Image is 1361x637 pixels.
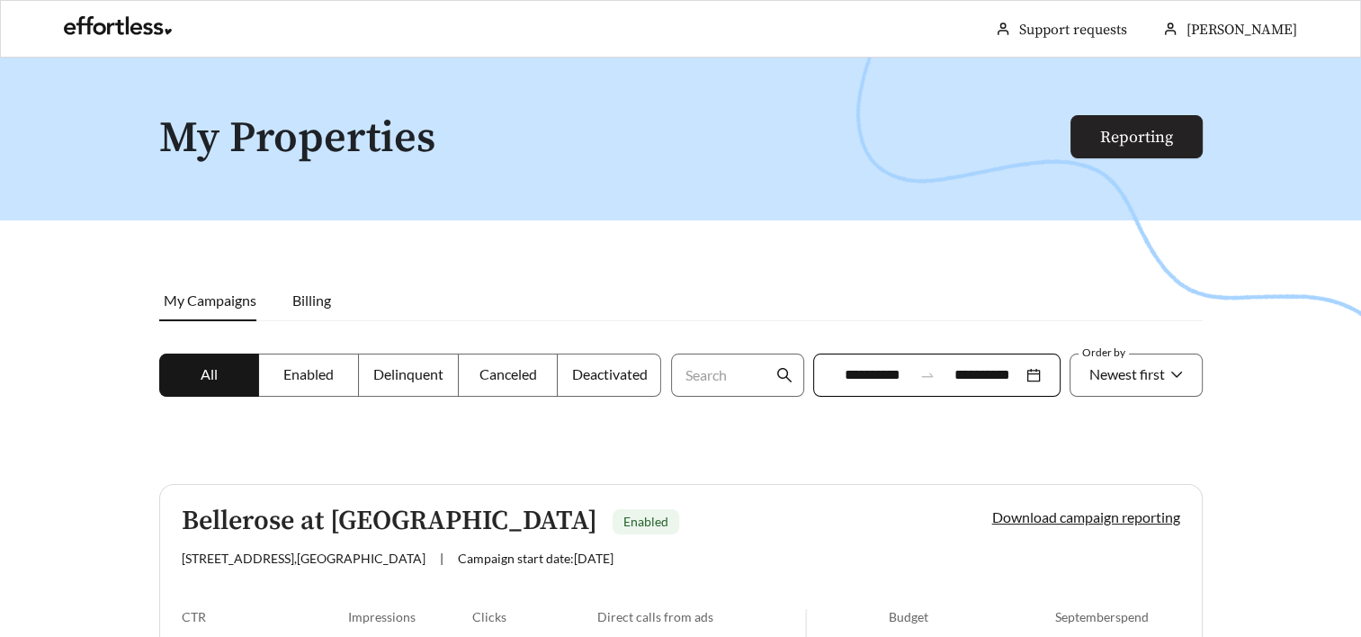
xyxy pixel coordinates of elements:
span: Campaign start date: [DATE] [458,551,613,566]
div: CTR [182,609,348,624]
span: Newest first [1089,365,1165,382]
div: Impressions [348,609,473,624]
button: Reporting [1070,115,1203,158]
span: search [776,367,792,383]
a: Reporting [1100,127,1173,148]
span: [PERSON_NAME] [1186,21,1297,39]
h5: Bellerose at [GEOGRAPHIC_DATA] [182,507,597,536]
span: swap-right [919,367,936,383]
h1: My Properties [159,115,1072,163]
span: All [201,365,218,382]
span: Enabled [283,365,334,382]
a: Support requests [1019,21,1127,39]
span: | [440,551,443,566]
span: Deactivated [571,365,647,382]
div: Direct calls from ads [597,609,805,624]
span: Canceled [479,365,537,382]
span: Enabled [623,514,668,529]
a: Download campaign reporting [992,508,1180,525]
div: Budget [889,609,1055,624]
span: Billing [292,292,331,309]
span: [STREET_ADDRESS] , [GEOGRAPHIC_DATA] [182,551,425,566]
div: Clicks [472,609,597,624]
span: to [919,367,936,383]
div: September spend [1055,609,1180,624]
span: My Campaigns [164,292,256,309]
span: Delinquent [373,365,443,382]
